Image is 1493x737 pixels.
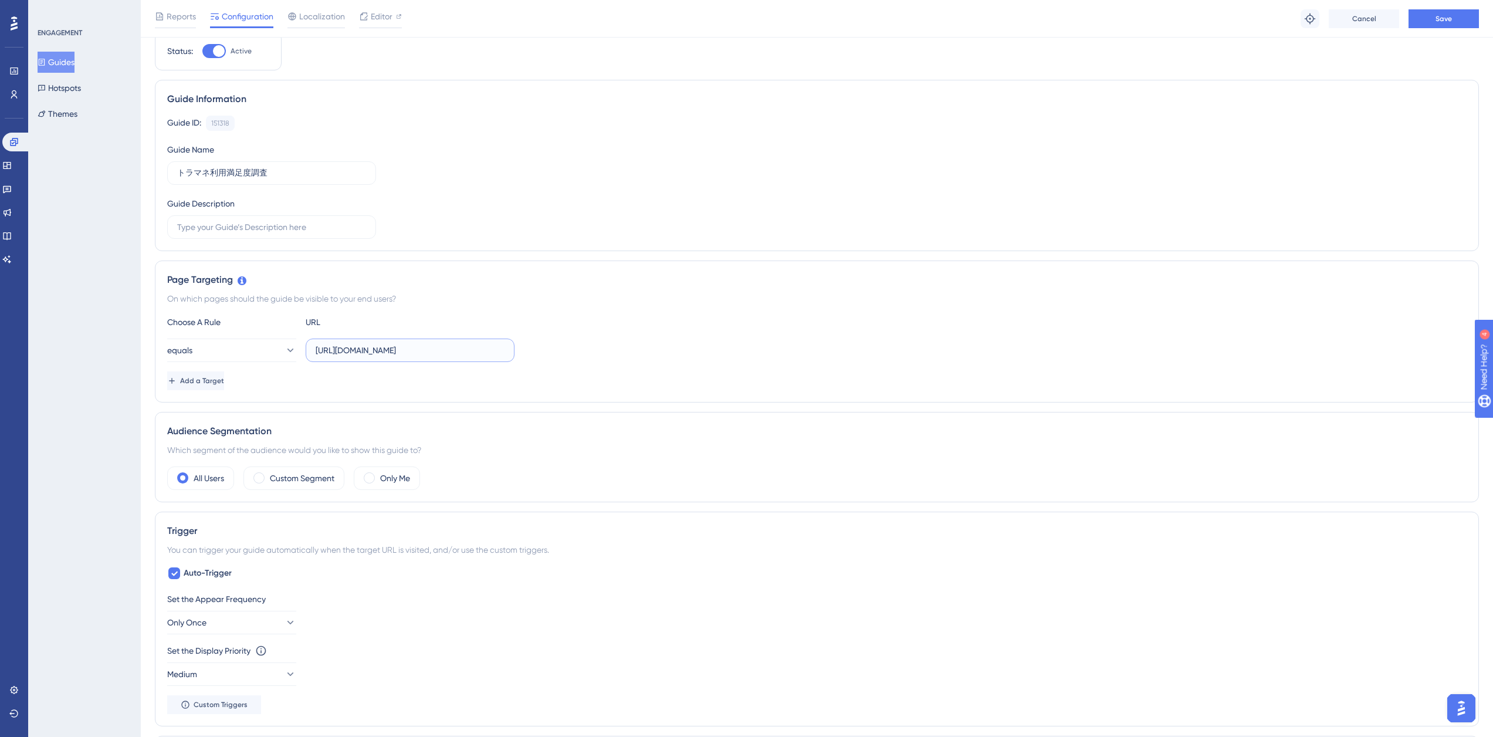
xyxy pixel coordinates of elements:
button: Medium [167,662,296,686]
button: Themes [38,103,77,124]
div: Guide Description [167,197,235,211]
span: Custom Triggers [194,700,248,709]
span: equals [167,343,192,357]
span: Configuration [222,9,273,23]
div: On which pages should the guide be visible to your end users? [167,292,1467,306]
div: Set the Appear Frequency [167,592,1467,606]
button: Hotspots [38,77,81,99]
div: Page Targeting [167,273,1467,287]
span: Active [231,46,252,56]
input: Type your Guide’s Description here [177,221,366,234]
span: Add a Target [180,376,224,386]
div: Trigger [167,524,1467,538]
button: Cancel [1329,9,1399,28]
button: Guides [38,52,75,73]
label: All Users [194,471,224,485]
div: Which segment of the audience would you like to show this guide to? [167,443,1467,457]
div: ENGAGEMENT [38,28,82,38]
iframe: UserGuiding AI Assistant Launcher [1444,691,1479,726]
div: Audience Segmentation [167,424,1467,438]
span: Only Once [167,616,206,630]
span: Auto-Trigger [184,566,232,580]
span: Medium [167,667,197,681]
div: 151318 [211,119,229,128]
div: Guide Name [167,143,214,157]
span: Editor [371,9,392,23]
div: Guide Information [167,92,1467,106]
span: Save [1436,14,1452,23]
button: Save [1409,9,1479,28]
span: Need Help? [28,3,73,17]
input: yourwebsite.com/path [316,344,505,357]
span: Cancel [1352,14,1376,23]
label: Custom Segment [270,471,334,485]
div: Status: [167,44,193,58]
button: Custom Triggers [167,695,261,714]
div: URL [306,315,435,329]
div: 4 [82,6,85,15]
button: Only Once [167,611,296,634]
div: Guide ID: [167,116,201,131]
button: equals [167,339,296,362]
span: Localization [299,9,345,23]
div: You can trigger your guide automatically when the target URL is visited, and/or use the custom tr... [167,543,1467,557]
div: Choose A Rule [167,315,296,329]
label: Only Me [380,471,410,485]
input: Type your Guide’s Name here [177,167,366,180]
div: Set the Display Priority [167,644,250,658]
button: Add a Target [167,371,224,390]
span: Reports [167,9,196,23]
